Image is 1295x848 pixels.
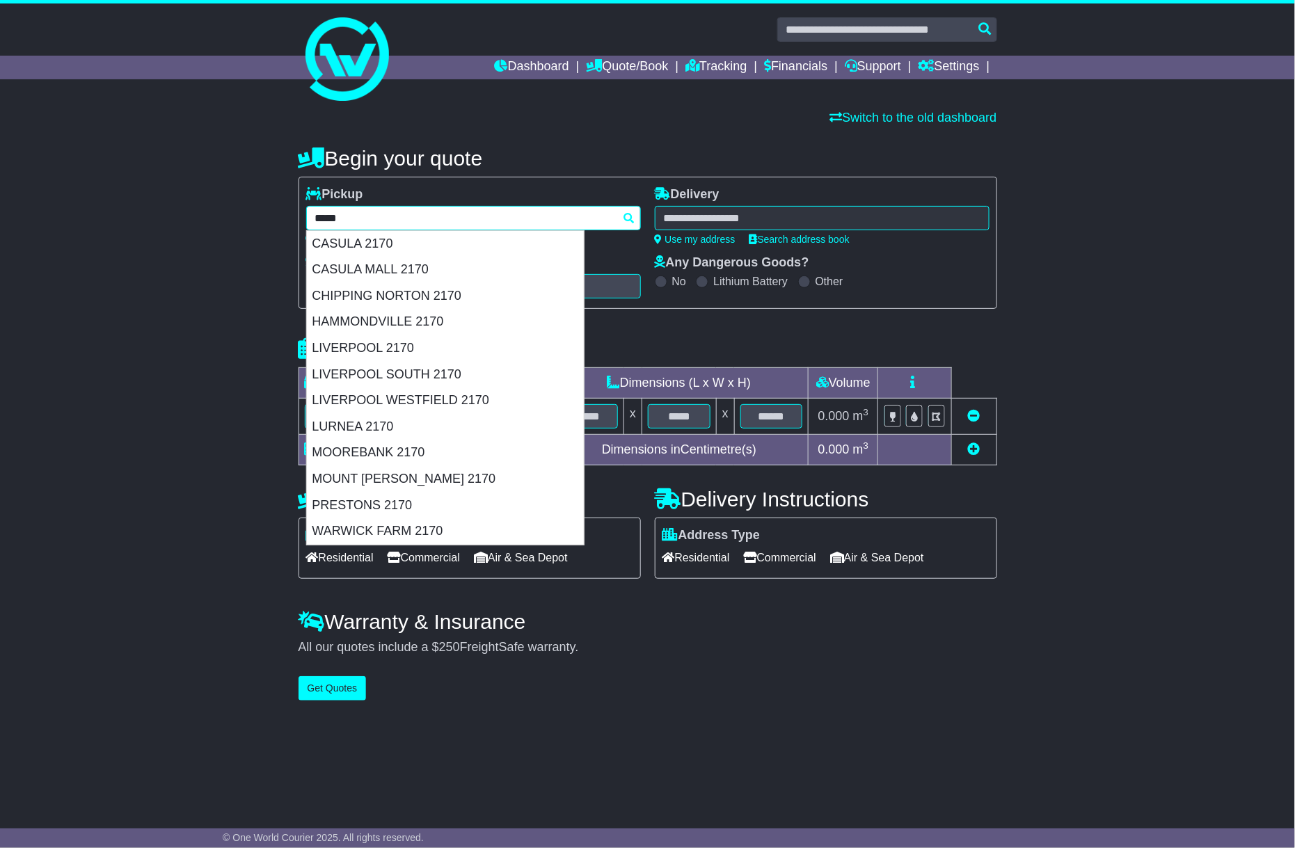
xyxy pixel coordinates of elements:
[299,435,415,465] td: Total
[550,435,809,465] td: Dimensions in Centimetre(s)
[474,547,568,568] span: Air & Sea Depot
[713,275,788,288] label: Lithium Battery
[388,547,460,568] span: Commercial
[685,56,747,79] a: Tracking
[968,409,980,423] a: Remove this item
[853,442,869,456] span: m
[716,399,734,435] td: x
[662,547,730,568] span: Residential
[845,56,901,79] a: Support
[818,442,850,456] span: 0.000
[307,387,584,414] div: LIVERPOOL WESTFIELD 2170
[307,518,584,545] div: WARWICK FARM 2170
[299,640,997,655] div: All our quotes include a $ FreightSafe warranty.
[307,231,584,257] div: CASULA 2170
[624,399,642,435] td: x
[864,440,869,451] sup: 3
[299,676,367,701] button: Get Quotes
[299,368,415,399] td: Type
[306,547,374,568] span: Residential
[809,368,878,399] td: Volume
[586,56,668,79] a: Quote/Book
[307,493,584,519] div: PRESTONS 2170
[764,56,827,79] a: Financials
[853,409,869,423] span: m
[307,440,584,466] div: MOOREBANK 2170
[662,528,761,543] label: Address Type
[307,335,584,362] div: LIVERPOOL 2170
[550,368,809,399] td: Dimensions (L x W x H)
[655,234,736,245] a: Use my address
[223,832,424,843] span: © One World Courier 2025. All rights reserved.
[830,547,924,568] span: Air & Sea Depot
[919,56,980,79] a: Settings
[816,275,843,288] label: Other
[307,283,584,310] div: CHIPPING NORTON 2170
[299,488,641,511] h4: Pickup Instructions
[864,407,869,417] sup: 3
[672,275,686,288] label: No
[307,257,584,283] div: CASULA MALL 2170
[307,414,584,440] div: LURNEA 2170
[307,309,584,335] div: HAMMONDVILLE 2170
[744,547,816,568] span: Commercial
[439,640,460,654] span: 250
[655,488,997,511] h4: Delivery Instructions
[655,255,809,271] label: Any Dangerous Goods?
[299,610,997,633] h4: Warranty & Insurance
[299,147,997,170] h4: Begin your quote
[495,56,569,79] a: Dashboard
[968,442,980,456] a: Add new item
[307,362,584,388] div: LIVERPOOL SOUTH 2170
[299,337,473,360] h4: Package details |
[306,187,363,202] label: Pickup
[829,111,996,125] a: Switch to the old dashboard
[749,234,850,245] a: Search address book
[818,409,850,423] span: 0.000
[655,187,720,202] label: Delivery
[306,206,641,230] typeahead: Please provide city
[307,466,584,493] div: MOUNT [PERSON_NAME] 2170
